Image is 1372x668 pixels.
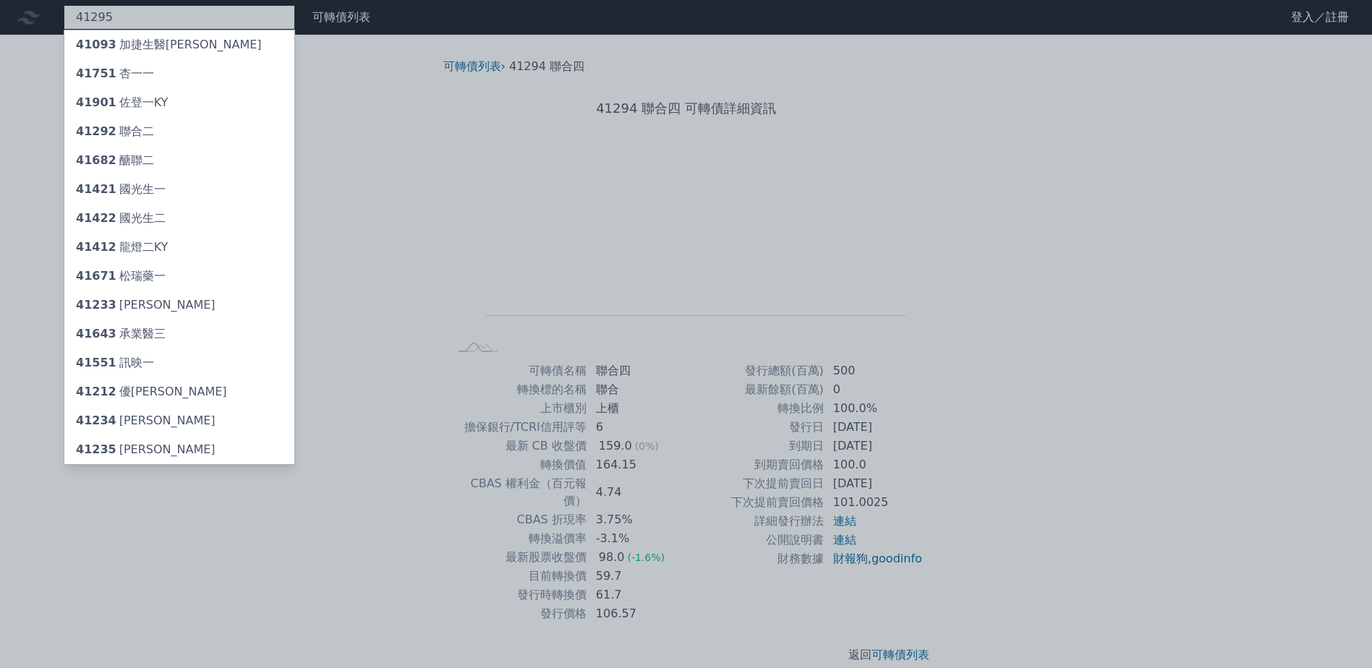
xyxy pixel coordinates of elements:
[76,354,154,372] div: 訊映一
[64,377,294,406] a: 41212優[PERSON_NAME]
[76,211,116,225] span: 41422
[64,204,294,233] a: 41422國光生二
[64,435,294,464] a: 41235[PERSON_NAME]
[76,442,116,456] span: 41235
[76,356,116,369] span: 41551
[76,65,154,82] div: 杏一一
[76,298,116,312] span: 41233
[76,327,116,341] span: 41643
[64,30,294,59] a: 41093加捷生醫[PERSON_NAME]
[76,210,166,227] div: 國光生二
[76,36,262,53] div: 加捷生醫[PERSON_NAME]
[76,412,216,429] div: [PERSON_NAME]
[76,239,168,256] div: 龍燈二KY
[76,152,154,169] div: 醣聯二
[76,67,116,80] span: 41751
[64,262,294,291] a: 41671松瑞藥一
[76,414,116,427] span: 41234
[64,233,294,262] a: 41412龍燈二KY
[76,94,168,111] div: 佐登一KY
[64,146,294,175] a: 41682醣聯二
[76,182,116,196] span: 41421
[64,406,294,435] a: 41234[PERSON_NAME]
[76,325,166,343] div: 承業醫三
[76,385,116,398] span: 41212
[76,441,216,458] div: [PERSON_NAME]
[76,269,116,283] span: 41671
[64,88,294,117] a: 41901佐登一KY
[76,153,116,167] span: 41682
[64,117,294,146] a: 41292聯合二
[76,240,116,254] span: 41412
[64,291,294,320] a: 41233[PERSON_NAME]
[64,59,294,88] a: 41751杏一一
[76,38,116,51] span: 41093
[76,267,166,285] div: 松瑞藥一
[76,296,216,314] div: [PERSON_NAME]
[64,320,294,348] a: 41643承業醫三
[76,124,116,138] span: 41292
[76,383,227,401] div: 優[PERSON_NAME]
[76,95,116,109] span: 41901
[76,181,166,198] div: 國光生一
[64,175,294,204] a: 41421國光生一
[64,348,294,377] a: 41551訊映一
[76,123,154,140] div: 聯合二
